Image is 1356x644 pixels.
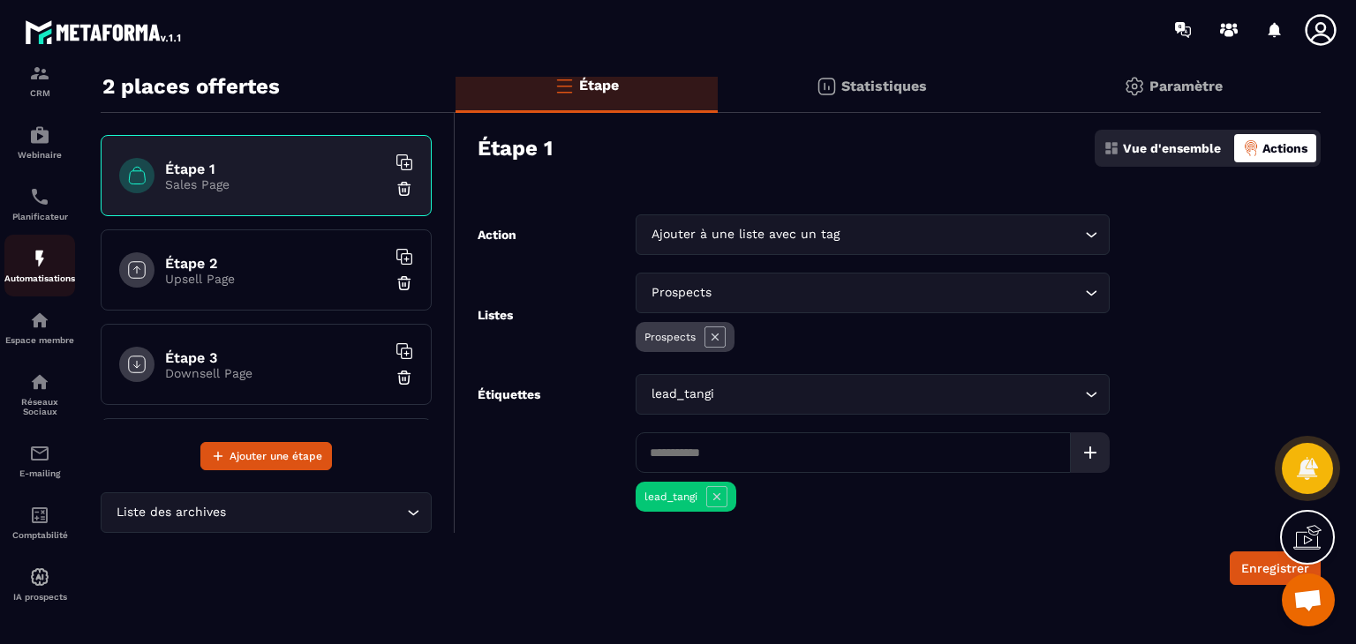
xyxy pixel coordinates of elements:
input: Search for option [718,385,1081,404]
p: Paramètre [1149,78,1223,94]
h6: Étape 1 [165,161,386,177]
div: Search for option [636,273,1110,313]
a: automationsautomationsAutomatisations [4,235,75,296]
a: automationsautomationsEspace membre [4,296,75,358]
img: automations [29,124,50,146]
p: Espace membre [4,335,75,345]
input: Search for option [715,283,1081,303]
img: trash [395,274,413,292]
img: trash [395,180,413,198]
span: Liste des archives [112,503,230,522]
p: Étape [579,77,619,94]
p: Planificateur [4,212,75,221]
h6: Étape 2 [165,255,386,272]
p: Webinaire [4,150,75,160]
a: schedulerschedulerPlanificateur [4,173,75,235]
img: actions-active.8f1ece3a.png [1243,140,1259,156]
h3: Étape 1 [478,136,553,161]
p: Vue d'ensemble [1123,141,1221,155]
p: lead_tangi [644,490,697,503]
a: social-networksocial-networkRéseaux Sociaux [4,358,75,430]
p: Downsell Page [165,366,386,380]
img: stats.20deebd0.svg [816,76,837,97]
a: Ouvrir le chat [1282,573,1335,626]
p: IA prospects [4,592,75,602]
span: lead_tangi [647,385,718,404]
img: formation [29,63,50,84]
img: automations [29,566,50,588]
p: Statistiques [841,78,927,94]
label: Action [478,228,516,242]
img: bars-o.4a397970.svg [554,75,575,96]
p: E-mailing [4,468,75,478]
p: CRM [4,88,75,98]
span: Ajouter à une liste avec un tag [647,225,843,244]
p: 2 places offertes [102,69,280,104]
img: setting-gr.5f69749f.svg [1124,76,1145,97]
div: Search for option [636,374,1110,415]
input: Search for option [843,225,1081,244]
p: Sales Page [165,177,386,191]
div: Search for option [101,492,432,533]
img: scheduler [29,186,50,207]
img: email [29,443,50,464]
img: social-network [29,371,50,393]
span: Prospects [647,283,715,303]
label: Étiquettes [478,387,540,516]
p: Comptabilité [4,530,75,540]
p: Réseaux Sociaux [4,397,75,416]
img: trash [395,369,413,386]
p: Actions [1262,141,1307,155]
h6: Étape 3 [165,349,386,366]
input: Search for option [230,503,403,522]
button: Ajouter une étape [200,442,332,470]
p: Upsell Page [165,272,386,286]
img: automations [29,248,50,269]
img: automations [29,310,50,331]
img: logo [25,16,184,48]
a: formationformationCRM [4,49,75,111]
p: Prospects [644,331,696,343]
img: dashboard.5f9f1413.svg [1104,140,1119,156]
p: Automatisations [4,273,75,283]
img: accountant [29,505,50,526]
span: Ajouter une étape [230,447,322,465]
a: emailemailE-mailing [4,430,75,491]
a: accountantaccountantComptabilité [4,491,75,553]
a: automationsautomationsWebinaire [4,111,75,173]
button: Enregistrer [1230,551,1321,585]
label: Listes [478,308,513,322]
div: Search for option [636,214,1110,255]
